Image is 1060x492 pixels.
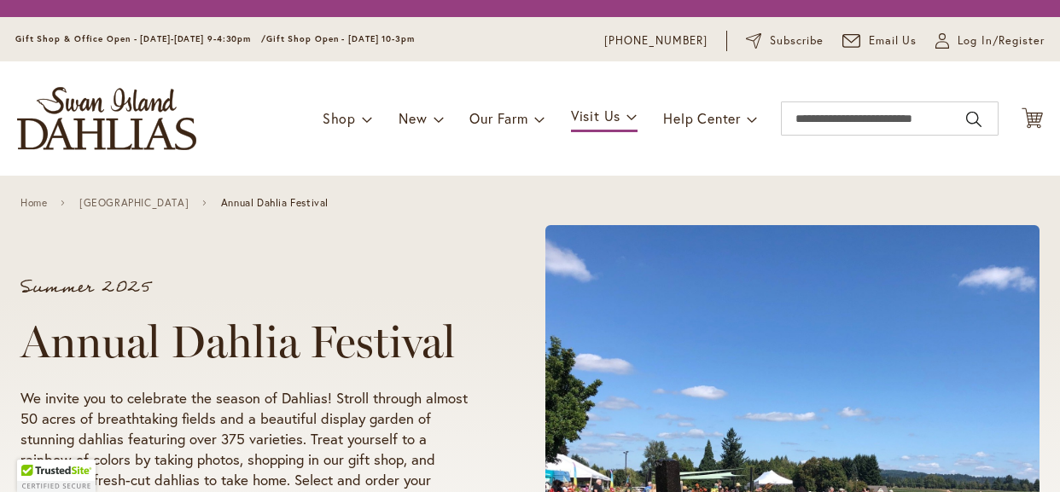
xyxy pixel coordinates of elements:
[20,316,480,368] h1: Annual Dahlia Festival
[17,87,196,150] a: store logo
[323,109,356,127] span: Shop
[266,33,415,44] span: Gift Shop Open - [DATE] 10-3pm
[935,32,1045,49] a: Log In/Register
[842,32,917,49] a: Email Us
[221,197,329,209] span: Annual Dahlia Festival
[399,109,427,127] span: New
[20,197,47,209] a: Home
[958,32,1045,49] span: Log In/Register
[604,32,708,49] a: [PHONE_NUMBER]
[966,106,981,133] button: Search
[663,109,741,127] span: Help Center
[79,197,189,209] a: [GEOGRAPHIC_DATA]
[571,107,620,124] span: Visit Us
[20,279,480,296] p: Summer 2025
[746,32,824,49] a: Subscribe
[770,32,824,49] span: Subscribe
[469,109,527,127] span: Our Farm
[869,32,917,49] span: Email Us
[15,33,266,44] span: Gift Shop & Office Open - [DATE]-[DATE] 9-4:30pm /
